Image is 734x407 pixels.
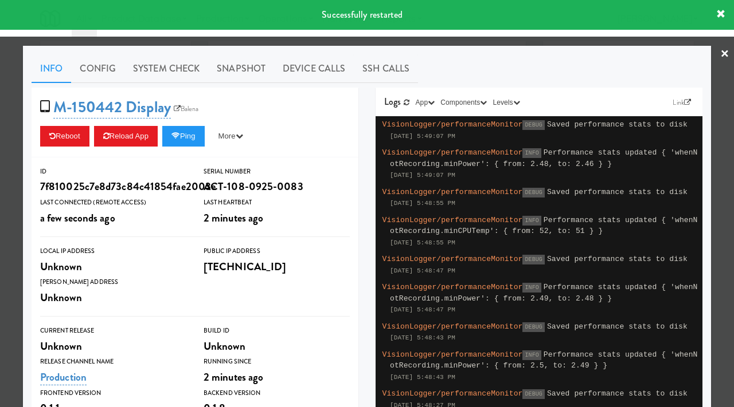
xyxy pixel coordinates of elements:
span: VisionLogger/performanceMonitor [382,148,523,157]
span: [DATE] 5:48:43 PM [390,374,455,381]
span: Successfully restarted [322,8,403,21]
span: [DATE] 5:48:47 PM [390,267,455,274]
span: VisionLogger/performanceMonitor [382,120,523,129]
div: Public IP Address [204,246,350,257]
button: More [209,126,252,147]
span: Saved performance stats to disk [547,120,688,129]
button: Reboot [40,126,89,147]
a: Production [40,369,87,385]
a: Device Calls [274,54,354,83]
a: SSH Calls [354,54,418,83]
div: Local IP Address [40,246,186,257]
div: ID [40,166,186,177]
span: Performance stats updated { 'whenNotRecording.minPower': { from: 2.49, to: 2.48 } } [390,283,698,303]
span: [DATE] 5:48:47 PM [390,306,455,313]
a: Snapshot [208,54,274,83]
span: Performance stats updated { 'whenNotRecording.minPower': { from: 2.48, to: 2.46 } } [390,148,698,168]
span: a few seconds ago [40,210,115,226]
span: Saved performance stats to disk [547,389,688,398]
div: Unknown [40,288,186,307]
button: Components [438,97,490,108]
span: Saved performance stats to disk [547,322,688,331]
div: Last Connected (Remote Access) [40,197,186,208]
div: Frontend Version [40,388,186,399]
a: System Check [124,54,208,83]
div: 7f810025c7e8d73c84c41854fae2003e [40,177,186,196]
div: Current Release [40,325,186,337]
span: INFO [522,283,541,293]
span: VisionLogger/performanceMonitor [382,255,523,263]
div: Unknown [204,337,350,356]
button: Ping [162,126,205,147]
span: VisionLogger/performanceMonitor [382,350,523,359]
div: Running Since [204,356,350,368]
span: [DATE] 5:49:07 PM [390,172,455,179]
span: [DATE] 5:48:43 PM [390,334,455,341]
span: INFO [522,148,541,158]
button: Levels [490,97,522,108]
span: 2 minutes ago [204,210,263,226]
span: DEBUG [522,188,545,197]
span: DEBUG [522,389,545,399]
span: Performance stats updated { 'whenNotRecording.minCPUTemp': { from: 52, to: 51 } } [390,216,698,236]
div: [PERSON_NAME] Address [40,276,186,288]
a: × [720,37,729,72]
div: [TECHNICAL_ID] [204,257,350,276]
span: [DATE] 5:48:55 PM [390,200,455,207]
span: DEBUG [522,322,545,332]
span: 2 minutes ago [204,369,263,385]
div: Release Channel Name [40,356,186,368]
span: DEBUG [522,255,545,264]
a: M-150442 Display [53,96,171,118]
span: VisionLogger/performanceMonitor [382,283,523,291]
div: Build Id [204,325,350,337]
a: Balena [171,103,202,114]
span: Logs [384,95,401,108]
span: VisionLogger/performanceMonitor [382,188,523,196]
div: Backend Version [204,388,350,399]
span: DEBUG [522,120,545,130]
span: Saved performance stats to disk [547,188,688,196]
div: ACT-108-0925-0083 [204,177,350,196]
span: [DATE] 5:49:07 PM [390,133,455,140]
span: INFO [522,350,541,360]
a: Config [71,54,124,83]
div: Unknown [40,257,186,276]
div: Serial Number [204,166,350,177]
span: INFO [522,216,541,226]
span: VisionLogger/performanceMonitor [382,389,523,398]
button: Reload App [94,126,158,147]
span: VisionLogger/performanceMonitor [382,216,523,224]
div: Unknown [40,337,186,356]
span: VisionLogger/performanceMonitor [382,322,523,331]
a: Link [670,97,694,108]
span: [DATE] 5:48:55 PM [390,239,455,246]
span: Saved performance stats to disk [547,255,688,263]
a: Info [32,54,71,83]
div: Last Heartbeat [204,197,350,208]
span: Performance stats updated { 'whenNotRecording.minPower': { from: 2.5, to: 2.49 } } [390,350,698,370]
button: App [413,97,438,108]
